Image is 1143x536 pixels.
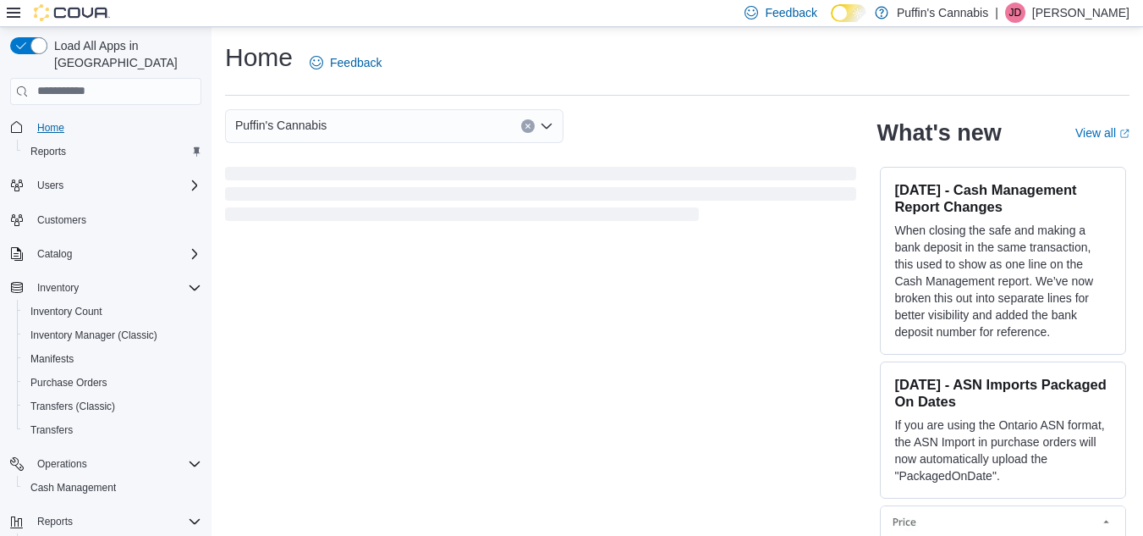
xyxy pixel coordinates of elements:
span: Operations [37,457,87,471]
button: Reports [30,511,80,532]
a: Purchase Orders [24,373,114,393]
span: Reports [24,141,201,162]
a: Feedback [303,46,388,80]
button: Home [3,115,208,140]
button: Inventory [3,276,208,300]
span: Feedback [765,4,816,21]
p: [PERSON_NAME] [1032,3,1129,23]
span: Customers [30,209,201,230]
button: Users [30,175,70,196]
svg: External link [1119,129,1129,139]
span: Transfers [24,420,201,440]
button: Clear input [521,119,535,133]
button: Operations [3,452,208,476]
h1: Home [225,41,293,75]
button: Cash Management [17,476,208,500]
button: Reports [3,510,208,533]
span: Reports [30,145,66,158]
a: Home [30,118,71,138]
span: Inventory Manager (Classic) [30,329,157,342]
button: Customers [3,207,208,232]
a: Cash Management [24,478,123,498]
button: Catalog [3,242,208,266]
img: Cova [34,4,110,21]
h2: What's new [876,119,1001,146]
span: Cash Management [24,478,201,498]
span: Catalog [37,247,72,261]
span: Manifests [30,352,74,366]
a: Inventory Manager (Classic) [24,325,164,345]
button: Inventory Count [17,300,208,323]
span: Users [37,179,63,192]
button: Inventory [30,278,85,298]
span: Inventory Count [24,301,201,322]
a: View allExternal link [1075,126,1129,140]
button: Operations [30,454,94,474]
button: Catalog [30,244,79,264]
span: Inventory [37,281,79,295]
a: Transfers [24,420,80,440]
a: Inventory Count [24,301,109,322]
button: Purchase Orders [17,371,208,395]
p: When closing the safe and making a bank deposit in the same transaction, this used to show as one... [894,222,1112,340]
p: Puffin's Cannabis [897,3,988,23]
a: Reports [24,141,73,162]
button: Reports [17,140,208,163]
span: Purchase Orders [30,376,107,390]
span: Cash Management [30,481,116,495]
button: Users [3,174,208,197]
button: Inventory Manager (Classic) [17,323,208,347]
button: Manifests [17,347,208,371]
span: Customers [37,213,86,227]
span: Feedback [330,54,382,71]
span: Home [30,117,201,138]
span: Transfers [30,423,73,437]
a: Manifests [24,349,80,369]
span: Manifests [24,349,201,369]
span: Catalog [30,244,201,264]
span: Reports [37,515,73,528]
span: Inventory [30,278,201,298]
a: Transfers (Classic) [24,396,122,417]
a: Customers [30,210,93,230]
input: Dark Mode [831,4,866,22]
button: Open list of options [540,119,553,133]
span: Inventory Count [30,305,102,318]
button: Transfers (Classic) [17,395,208,418]
span: Puffin's Cannabis [235,115,327,135]
span: Purchase Orders [24,373,201,393]
span: Operations [30,454,201,474]
span: Reports [30,511,201,532]
span: Home [37,121,64,135]
span: Loading [225,170,856,224]
div: Justin Dicks [1005,3,1025,23]
span: Load All Apps in [GEOGRAPHIC_DATA] [47,37,201,71]
span: Users [30,175,201,196]
p: | [995,3,998,23]
span: JD [1009,3,1022,23]
span: Transfers (Classic) [30,400,115,413]
span: Dark Mode [831,22,832,23]
h3: [DATE] - Cash Management Report Changes [894,181,1112,215]
span: Inventory Manager (Classic) [24,325,201,345]
h3: [DATE] - ASN Imports Packaged On Dates [894,376,1112,410]
span: Transfers (Classic) [24,396,201,417]
p: If you are using the Ontario ASN format, the ASN Import in purchase orders will now automatically... [894,417,1112,484]
button: Transfers [17,418,208,442]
